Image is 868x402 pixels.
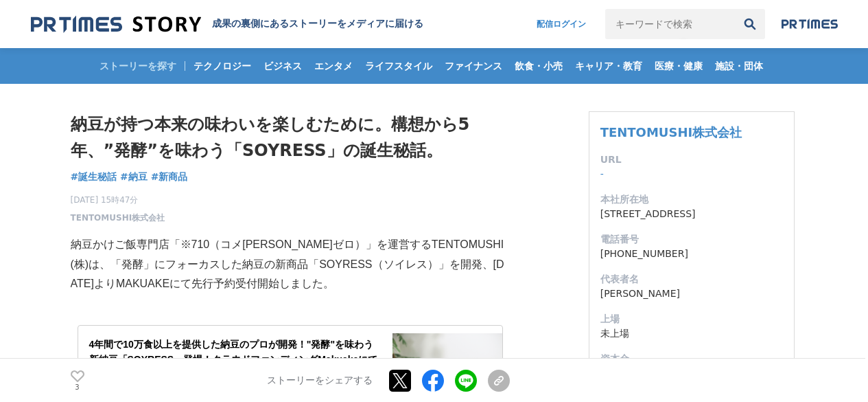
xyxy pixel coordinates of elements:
dt: 上場 [600,312,783,326]
p: 3 [71,383,84,390]
span: 飲食・小売 [509,60,568,72]
div: 4年間で10万食以上を提供した納豆のプロが開発！"発酵"を味わう新納豆「SOYRESS」登場！クラウドファンディングMakuakeにて期間限定販売！ [89,337,382,383]
span: エンタメ [309,60,358,72]
a: ビジネス [258,48,307,84]
dd: [STREET_ADDRESS] [600,207,783,221]
dd: [PERSON_NAME] [600,287,783,301]
a: 飲食・小売 [509,48,568,84]
h1: 納豆が持つ本来の味わいを楽しむために。構想から5年、”発酵”を味わう「SOYRESS」の誕生秘話。 [71,111,510,164]
a: テクノロジー [188,48,257,84]
a: 施設・団体 [709,48,769,84]
a: 配信ログイン [523,9,600,39]
img: prtimes [782,19,838,30]
a: 成果の裏側にあるストーリーをメディアに届ける 成果の裏側にあるストーリーをメディアに届ける [31,15,423,34]
dd: [PHONE_NUMBER] [600,247,783,261]
p: 納豆かけご飯専門店「※710（コメ[PERSON_NAME]ゼロ）」を運営するTENTOMUSHI(株)は、「発酵」にフォーカスした納豆の新商品「SOYRESS（ソイレス）」を開発、[DATE]... [71,235,510,294]
a: 医療・健康 [649,48,708,84]
span: 施設・団体 [709,60,769,72]
span: 医療・健康 [649,60,708,72]
a: ファイナンス [439,48,508,84]
span: テクノロジー [188,60,257,72]
a: エンタメ [309,48,358,84]
input: キーワードで検索 [605,9,735,39]
a: TENTOMUSHI株式会社 [71,212,165,224]
a: #新商品 [151,170,188,184]
span: #納豆 [120,170,148,183]
dt: URL [600,153,783,167]
dt: 電話番号 [600,232,783,247]
span: ビジネス [258,60,307,72]
dt: 本社所在地 [600,192,783,207]
button: 検索 [735,9,765,39]
a: TENTOMUSHI株式会社 [600,125,742,139]
span: キャリア・教育 [570,60,648,72]
dd: - [600,167,783,181]
dd: 未上場 [600,326,783,341]
p: ストーリーをシェアする [267,375,373,387]
span: #誕生秘話 [71,170,117,183]
a: キャリア・教育 [570,48,648,84]
a: #誕生秘話 [71,170,117,184]
img: 成果の裏側にあるストーリーをメディアに届ける [31,15,201,34]
dt: 代表者名 [600,272,783,287]
span: [DATE] 15時47分 [71,194,165,206]
span: #新商品 [151,170,188,183]
a: ライフスタイル [360,48,438,84]
h2: 成果の裏側にあるストーリーをメディアに届ける [212,18,423,30]
dt: 資本金 [600,352,783,366]
span: ファイナンス [439,60,508,72]
a: #納豆 [120,170,148,184]
span: ライフスタイル [360,60,438,72]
